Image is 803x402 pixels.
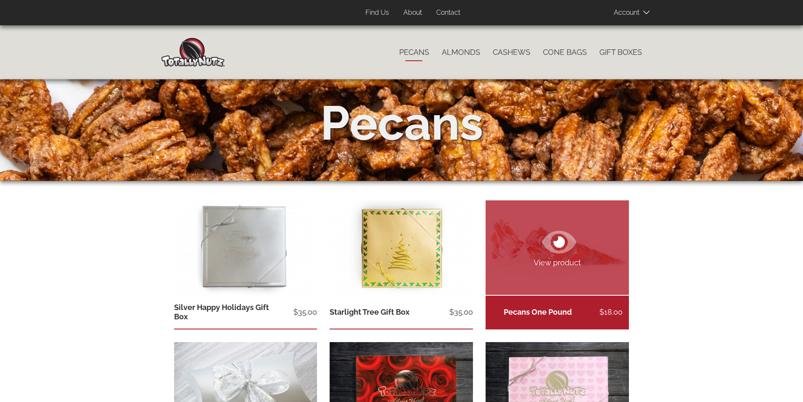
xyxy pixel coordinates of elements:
a: Starlight Tree Gift Box [330,308,410,316]
div: Pecans [320,89,483,157]
a: Pecans [393,43,435,61]
img: silver 4-part happy holidays gift box, tied with silver elastic ribbon. Photo taken on a white ba... [174,200,317,296]
a: Almonds [435,43,486,61]
a: Pecans One Pound [504,308,572,316]
a: Cone Bags [537,43,593,61]
img: starlight gift box, gold top with black 4-part bottom, tied with a gold elastic ribbon. Photo tak... [330,200,473,296]
a: Cashews [486,43,537,61]
a: About [397,5,428,21]
img: Home [161,38,225,67]
span: View product [486,257,629,268]
a: Contact [430,5,467,21]
a: Silver Happy Holidays Gift Box [174,303,269,321]
a: Gift Boxes [593,43,648,61]
a: View product [486,200,629,295]
a: Find Us [359,5,395,21]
